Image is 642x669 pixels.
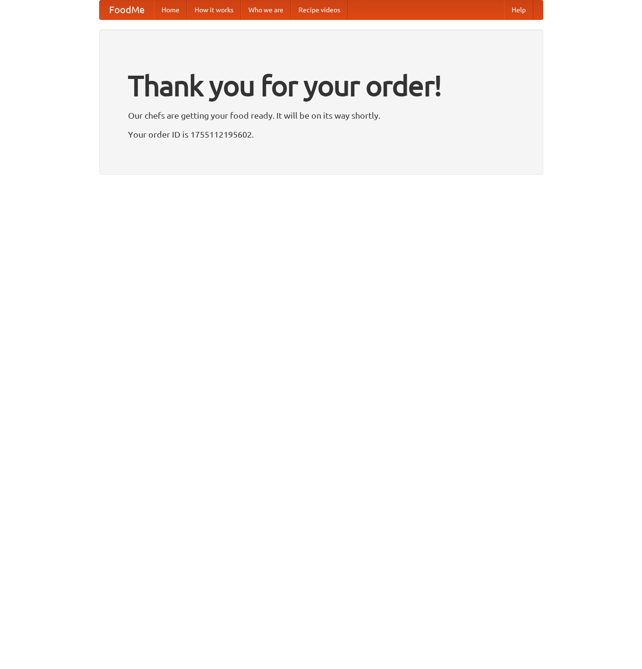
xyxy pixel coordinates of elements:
a: Who we are [241,0,291,19]
a: How it works [187,0,241,19]
p: Our chefs are getting your food ready. It will be on its way shortly. [128,108,514,122]
a: Recipe videos [291,0,348,19]
h1: Thank you for your order! [128,63,514,108]
a: FoodMe [100,0,154,19]
p: Your order ID is 1755112195602. [128,127,514,141]
a: Help [504,0,533,19]
a: Home [154,0,187,19]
